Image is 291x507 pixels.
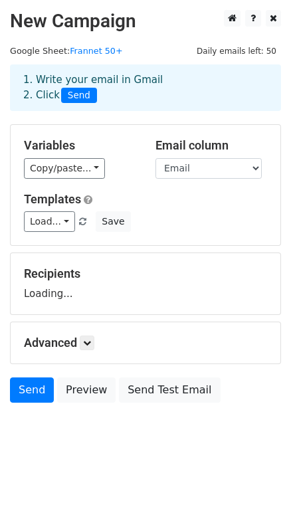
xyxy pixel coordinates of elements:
h5: Variables [24,138,136,153]
button: Save [96,211,130,232]
h5: Recipients [24,266,267,281]
span: Send [61,88,97,104]
div: 1. Write your email in Gmail 2. Click [13,72,278,103]
small: Google Sheet: [10,46,123,56]
a: Templates [24,192,81,206]
span: Daily emails left: 50 [192,44,281,58]
div: Loading... [24,266,267,301]
a: Daily emails left: 50 [192,46,281,56]
h5: Email column [155,138,267,153]
a: Preview [57,377,116,403]
h2: New Campaign [10,10,281,33]
a: Copy/paste... [24,158,105,179]
a: Frannet 50+ [70,46,122,56]
a: Send [10,377,54,403]
h5: Advanced [24,336,267,350]
a: Send Test Email [119,377,220,403]
a: Load... [24,211,75,232]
